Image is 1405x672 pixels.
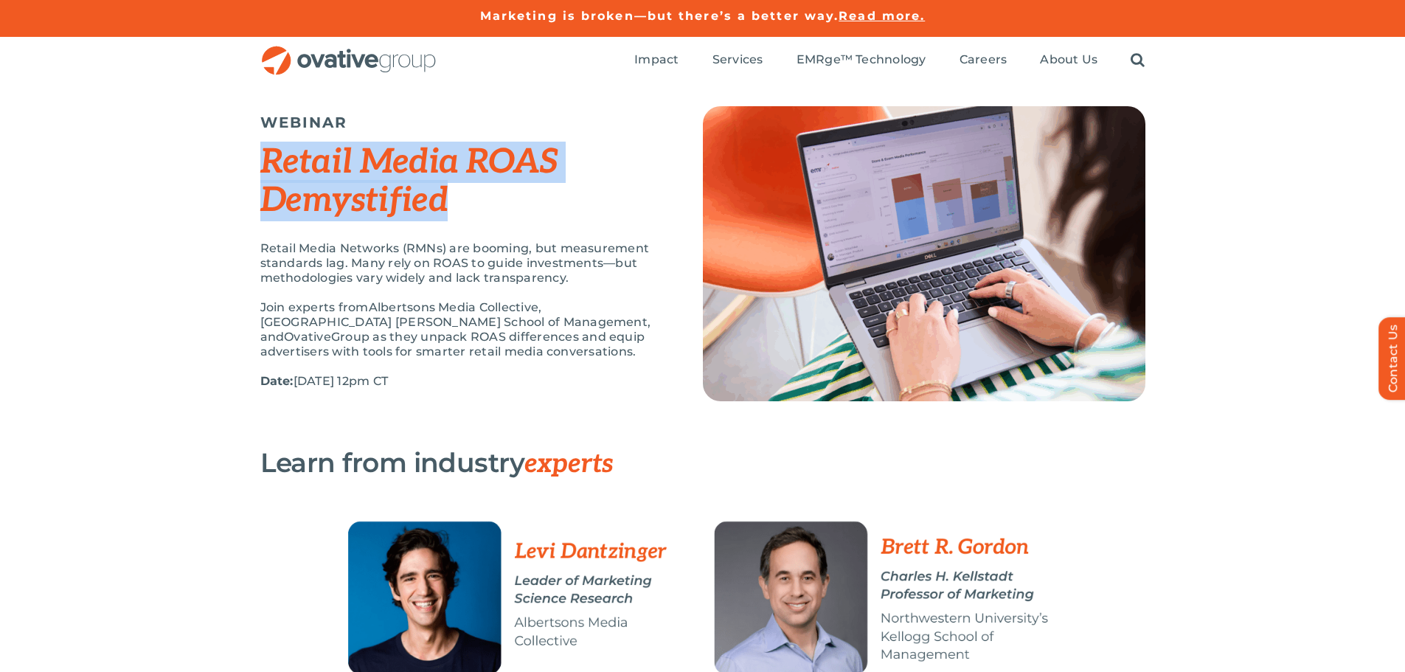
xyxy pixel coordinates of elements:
img: Top Image (2) [703,106,1145,401]
p: Join experts from [260,300,666,359]
p: [DATE] 12pm CT [260,374,666,389]
span: Albertsons Media Collective, [GEOGRAPHIC_DATA] [PERSON_NAME] School of Management, and [260,300,651,344]
a: About Us [1040,52,1097,69]
span: Careers [960,52,1007,67]
h3: Learn from industry [260,448,1072,479]
span: experts [524,448,613,480]
p: Retail Media Networks (RMNs) are booming, but measurement standards lag. Many rely on ROAS to gui... [260,241,666,285]
span: Group as they unpack ROAS differences and equip advertisers with tools for smarter retail media c... [260,330,645,358]
strong: Date: [260,374,294,388]
a: Marketing is broken—but there’s a better way. [480,9,839,23]
span: EMRge™ Technology [797,52,926,67]
h5: WEBINAR [260,114,666,131]
a: EMRge™ Technology [797,52,926,69]
a: Services [712,52,763,69]
a: OG_Full_horizontal_RGB [260,44,437,58]
em: Retail Media ROAS Demystified [260,142,558,221]
a: Impact [634,52,679,69]
span: Impact [634,52,679,67]
span: About Us [1040,52,1097,67]
a: Read more. [839,9,925,23]
nav: Menu [634,37,1145,84]
span: Services [712,52,763,67]
a: Careers [960,52,1007,69]
a: Search [1131,52,1145,69]
span: Ovative [284,330,331,344]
